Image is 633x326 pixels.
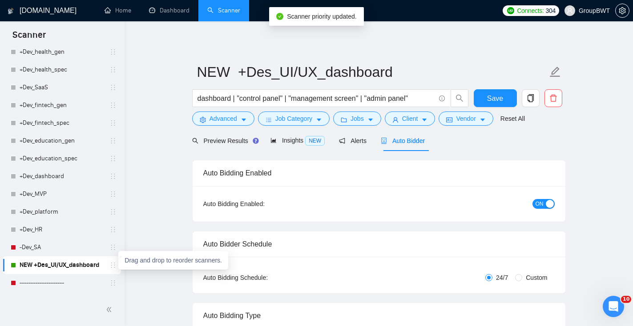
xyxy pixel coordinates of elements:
[20,132,104,150] a: +Dev_education_gen
[287,13,356,20] span: Scanner priority updated.
[197,61,548,83] input: Scanner name...
[109,137,117,144] span: holder
[109,191,117,198] span: holder
[275,114,312,123] span: Job Category
[381,138,387,144] span: robot
[20,96,104,114] a: +Dev_fintech_gen
[109,244,117,251] span: holder
[549,66,561,78] span: edit
[109,279,117,286] span: holder
[106,305,115,314] span: double-left
[451,89,468,107] button: search
[258,111,330,126] button: barsJob Categorycaret-down
[456,114,476,123] span: Vendor
[203,199,320,209] div: Auto Bidding Enabled:
[480,116,486,123] span: caret-down
[305,136,325,146] span: NEW
[517,6,544,16] span: Connects:
[20,43,104,61] a: +Dev_health_gen
[507,7,514,14] img: upwork-logo.png
[20,239,104,256] a: -Dev_SA
[109,155,117,162] span: holder
[109,66,117,73] span: holder
[241,116,247,123] span: caret-down
[203,273,320,282] div: Auto Bidding Schedule:
[522,94,539,102] span: copy
[522,273,551,282] span: Custom
[109,102,117,109] span: holder
[615,7,629,14] a: setting
[339,138,345,144] span: notification
[487,93,503,104] span: Save
[615,4,629,18] button: setting
[474,89,517,107] button: Save
[198,93,435,104] input: Search Freelance Jobs...
[446,116,452,123] span: idcard
[5,28,53,47] span: Scanner
[109,119,117,127] span: holder
[316,116,322,123] span: caret-down
[451,94,468,102] span: search
[20,203,104,221] a: +Dev_platform
[20,221,104,239] a: +Dev_HR
[20,292,104,310] a: +Scrap_ETL
[544,89,562,107] button: delete
[20,256,104,274] a: NEW +Des_UI/UX_dashboard
[522,89,540,107] button: copy
[252,137,260,145] div: Tooltip anchor
[192,111,254,126] button: settingAdvancedcaret-down
[20,61,104,79] a: +Dev_health_spec
[439,95,445,101] span: info-circle
[536,199,544,209] span: ON
[621,296,631,303] span: 10
[492,273,512,282] span: 24/7
[402,114,418,123] span: Client
[20,185,104,203] a: +Dev_MVP
[500,114,525,123] a: Reset All
[351,114,364,123] span: Jobs
[109,84,117,91] span: holder
[192,138,198,144] span: search
[367,116,374,123] span: caret-down
[200,116,206,123] span: setting
[105,7,131,14] a: homeHome
[616,7,629,14] span: setting
[20,150,104,167] a: +Dev_education_spec
[20,114,104,132] a: +Dev_fintech_spec
[270,137,325,144] span: Insights
[385,111,435,126] button: userClientcaret-down
[203,231,555,257] div: Auto Bidder Schedule
[341,116,347,123] span: folder
[20,274,104,292] a: --------------------
[210,114,237,123] span: Advanced
[20,79,104,96] a: +Dev_SaaS
[270,137,277,143] span: area-chart
[20,167,104,185] a: +Dev_dashboard
[266,116,272,123] span: bars
[567,8,573,14] span: user
[603,296,624,317] iframe: Intercom live chat
[109,173,117,180] span: holder
[339,137,367,144] span: Alerts
[109,226,117,233] span: holder
[276,13,283,20] span: check-circle
[333,111,381,126] button: folderJobscaret-down
[8,4,14,18] img: logo
[192,137,256,144] span: Preview Results
[109,48,117,56] span: holder
[392,116,399,123] span: user
[439,111,493,126] button: idcardVendorcaret-down
[546,6,556,16] span: 304
[207,7,240,14] a: searchScanner
[203,160,555,186] div: Auto Bidding Enabled
[109,262,117,269] span: holder
[149,7,189,14] a: dashboardDashboard
[381,137,425,144] span: Auto Bidder
[109,208,117,215] span: holder
[421,116,427,123] span: caret-down
[118,251,228,270] div: Drag and drop to reorder scanners.
[545,94,562,102] span: delete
